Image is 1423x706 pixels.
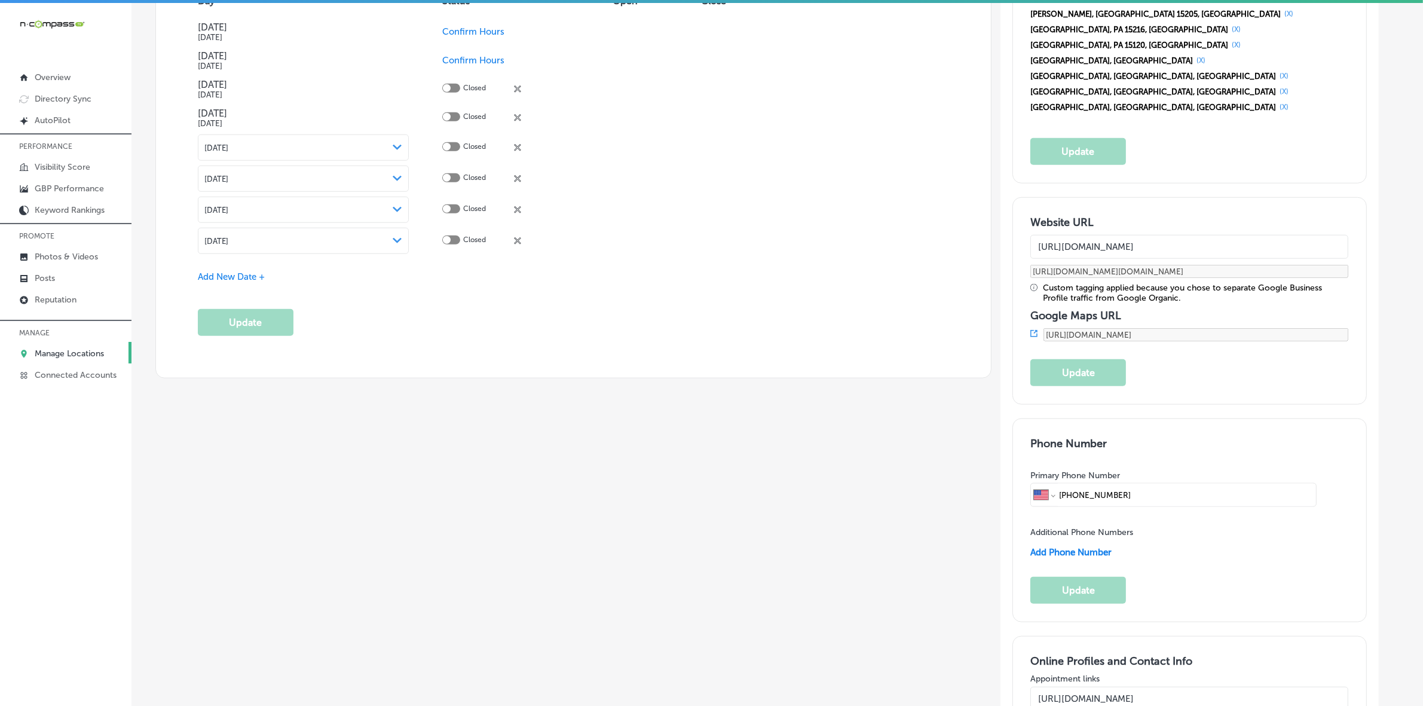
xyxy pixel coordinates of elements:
[1030,470,1120,481] label: Primary Phone Number
[463,236,486,247] p: Closed
[1276,71,1292,81] button: (X)
[1276,87,1292,96] button: (X)
[442,55,504,66] span: Confirm Hours
[35,295,76,305] p: Reputation
[198,309,293,336] button: Update
[1030,41,1228,50] span: [GEOGRAPHIC_DATA], PA 15120, [GEOGRAPHIC_DATA]
[204,237,228,246] span: [DATE]
[1030,674,1348,684] label: Appointment links
[35,370,117,380] p: Connected Accounts
[1193,56,1209,65] button: (X)
[198,33,409,42] h5: [DATE]
[35,349,104,359] p: Manage Locations
[1228,25,1244,34] button: (X)
[1030,10,1281,19] span: [PERSON_NAME], [GEOGRAPHIC_DATA] 15205, [GEOGRAPHIC_DATA]
[1030,527,1133,537] label: Additional Phone Numbers
[204,206,228,215] span: [DATE]
[1276,102,1292,112] button: (X)
[198,62,409,71] h5: [DATE]
[463,204,486,216] p: Closed
[1030,138,1126,165] button: Update
[463,173,486,185] p: Closed
[1281,9,1297,19] button: (X)
[35,115,71,126] p: AutoPilot
[1030,25,1228,34] span: [GEOGRAPHIC_DATA], PA 15216, [GEOGRAPHIC_DATA]
[35,205,105,215] p: Keyword Rankings
[1030,216,1348,229] h3: Website URL
[1030,655,1348,668] h3: Online Profiles and Contact Info
[35,162,90,172] p: Visibility Score
[463,142,486,154] p: Closed
[1030,577,1126,604] button: Update
[198,90,409,99] h5: [DATE]
[198,119,409,128] h5: [DATE]
[35,252,98,262] p: Photos & Videos
[1030,72,1276,81] span: [GEOGRAPHIC_DATA], [GEOGRAPHIC_DATA], [GEOGRAPHIC_DATA]
[1228,40,1244,50] button: (X)
[35,72,71,82] p: Overview
[463,112,486,124] p: Closed
[204,143,228,152] span: [DATE]
[35,94,91,104] p: Directory Sync
[1058,484,1313,506] input: Phone number
[198,79,409,90] h4: [DATE]
[35,184,104,194] p: GBP Performance
[198,50,409,62] h4: [DATE]
[1030,103,1276,112] span: [GEOGRAPHIC_DATA], [GEOGRAPHIC_DATA], [GEOGRAPHIC_DATA]
[35,273,55,283] p: Posts
[1030,547,1112,558] span: Add Phone Number
[1030,235,1348,259] input: Add Location Website
[1030,309,1348,322] h3: Google Maps URL
[204,175,228,184] span: [DATE]
[198,108,409,119] h4: [DATE]
[1030,437,1348,450] h3: Phone Number
[1030,359,1126,386] button: Update
[198,271,265,282] span: Add New Date +
[463,84,486,95] p: Closed
[19,19,85,30] img: 660ab0bf-5cc7-4cb8-ba1c-48b5ae0f18e60NCTV_CLogo_TV_Black_-500x88.png
[442,26,504,37] span: Confirm Hours
[198,22,409,33] h4: [DATE]
[1030,56,1193,65] span: [GEOGRAPHIC_DATA], [GEOGRAPHIC_DATA]
[1030,87,1276,96] span: [GEOGRAPHIC_DATA], [GEOGRAPHIC_DATA], [GEOGRAPHIC_DATA]
[1043,283,1348,303] div: Custom tagging applied because you chose to separate Google Business Profile traffic from Google ...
